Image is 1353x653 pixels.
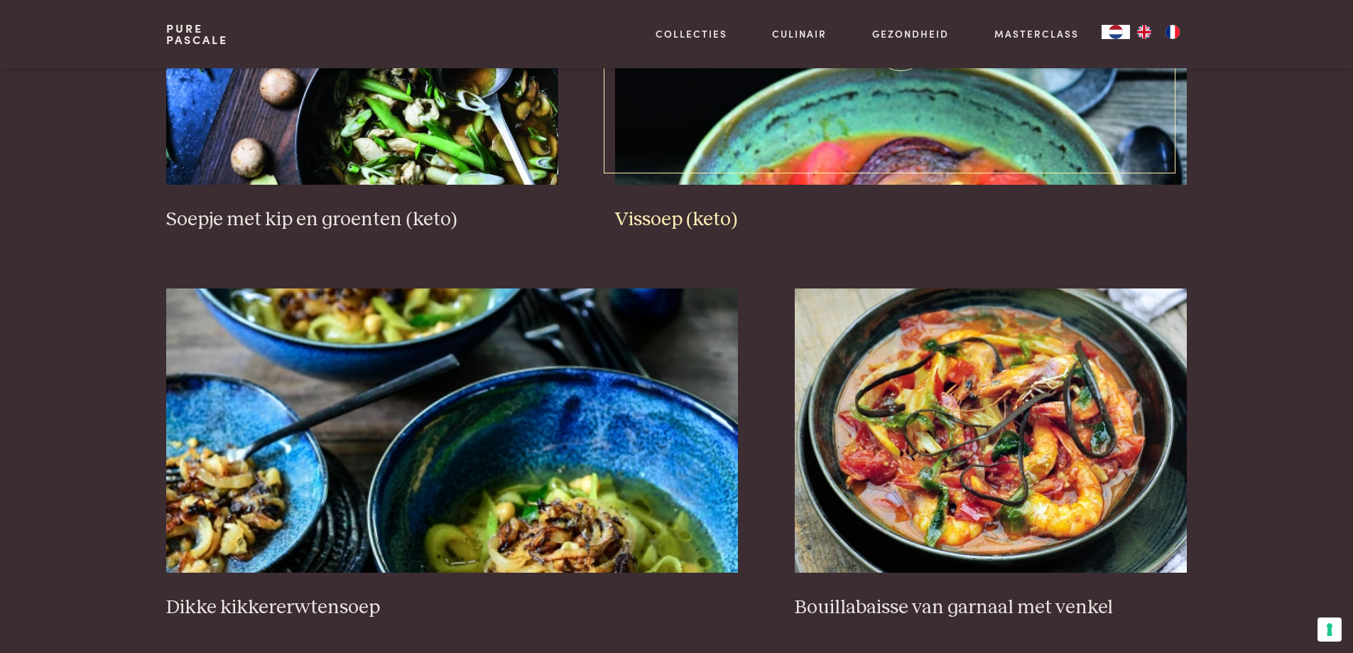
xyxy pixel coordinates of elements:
[795,595,1187,620] h3: Bouillabaisse van garnaal met venkel
[1102,25,1130,39] a: NL
[1317,617,1342,642] button: Uw voorkeuren voor toestemming voor trackingtechnologieën
[166,207,558,232] h3: Soepje met kip en groenten (keto)
[1158,25,1187,39] a: FR
[795,288,1187,573] img: Bouillabaisse van garnaal met venkel
[795,288,1187,620] a: Bouillabaisse van garnaal met venkel Bouillabaisse van garnaal met venkel
[1102,25,1187,39] aside: Language selected: Nederlands
[615,207,1187,232] h3: Vissoep (keto)
[656,26,727,41] a: Collecties
[166,595,738,620] h3: Dikke kikkererwtensoep
[166,288,738,573] img: Dikke kikkererwtensoep
[994,26,1079,41] a: Masterclass
[1130,25,1187,39] ul: Language list
[166,288,738,620] a: Dikke kikkererwtensoep Dikke kikkererwtensoep
[166,23,228,45] a: PurePascale
[1130,25,1158,39] a: EN
[872,26,949,41] a: Gezondheid
[772,26,827,41] a: Culinair
[1102,25,1130,39] div: Language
